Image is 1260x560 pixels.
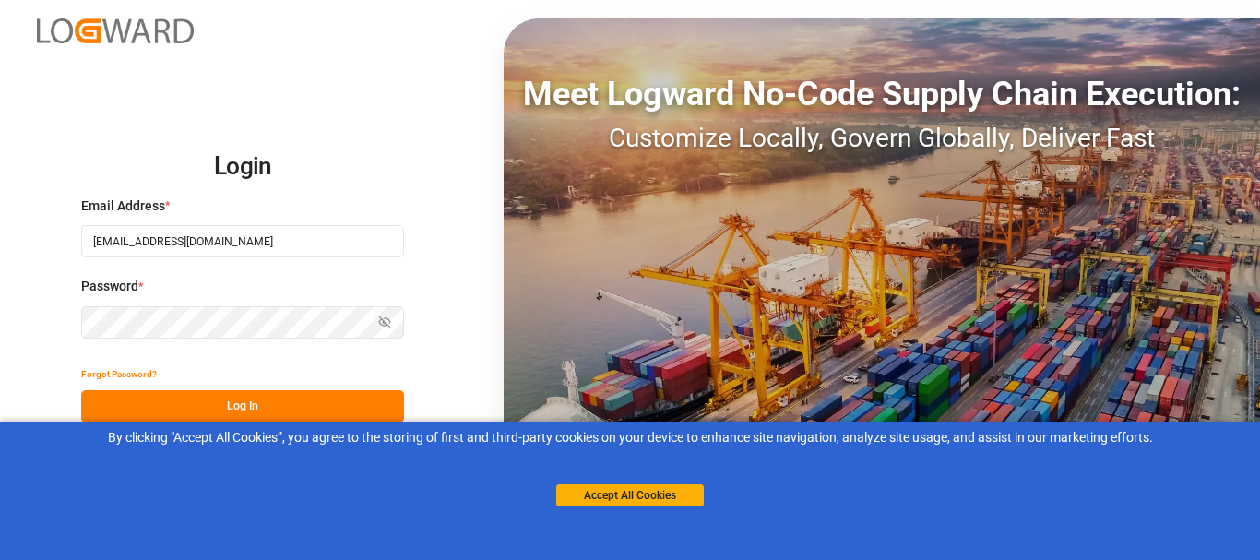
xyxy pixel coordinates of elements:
button: Accept All Cookies [556,484,704,506]
img: Logward_new_orange.png [37,18,194,43]
span: Email Address [81,197,165,216]
span: Password [81,277,138,296]
h2: Login [81,137,404,197]
div: Meet Logward No-Code Supply Chain Execution: [504,69,1260,119]
input: Enter your email [81,225,404,257]
div: Customize Locally, Govern Globally, Deliver Fast [504,119,1260,158]
div: By clicking "Accept All Cookies”, you agree to the storing of first and third-party cookies on yo... [13,428,1247,447]
button: Log In [81,390,404,423]
button: Forgot Password? [81,358,157,390]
